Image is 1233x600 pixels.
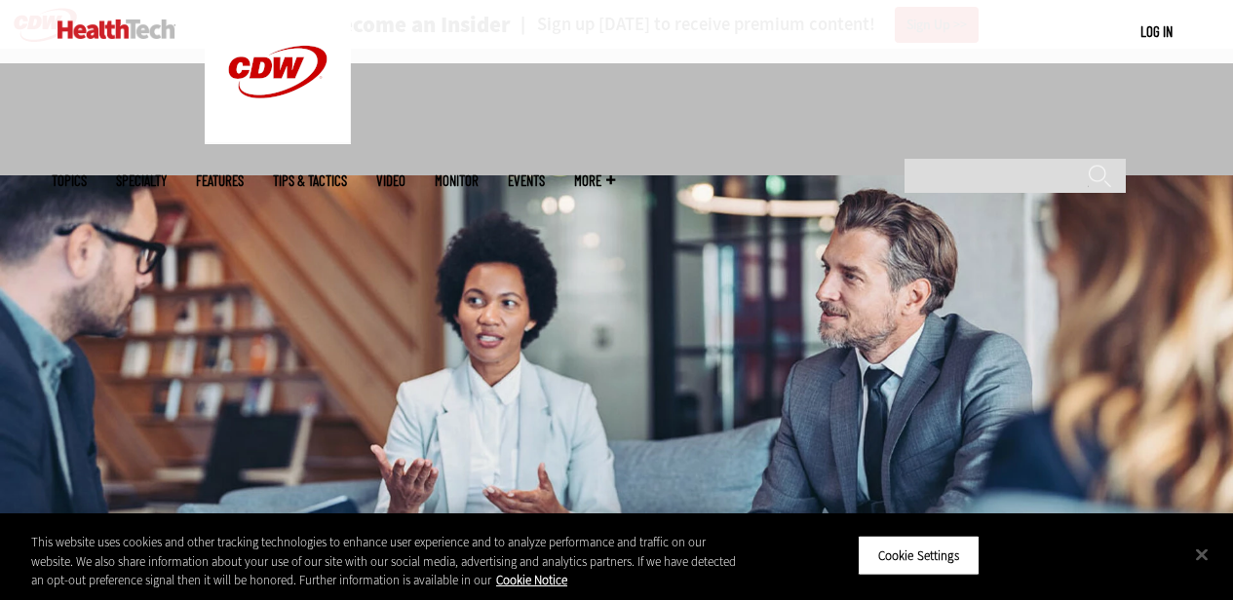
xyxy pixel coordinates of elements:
[1180,533,1223,576] button: Close
[858,535,980,576] button: Cookie Settings
[116,173,167,188] span: Specialty
[52,173,87,188] span: Topics
[376,173,405,188] a: Video
[435,173,479,188] a: MonITor
[1140,21,1173,42] div: User menu
[496,572,567,588] a: More information about your privacy
[196,173,244,188] a: Features
[273,173,347,188] a: Tips & Tactics
[1140,22,1173,40] a: Log in
[58,19,175,39] img: Home
[205,129,351,149] a: CDW
[508,173,545,188] a: Events
[31,533,740,590] div: This website uses cookies and other tracking technologies to enhance user experience and to analy...
[574,173,615,188] span: More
